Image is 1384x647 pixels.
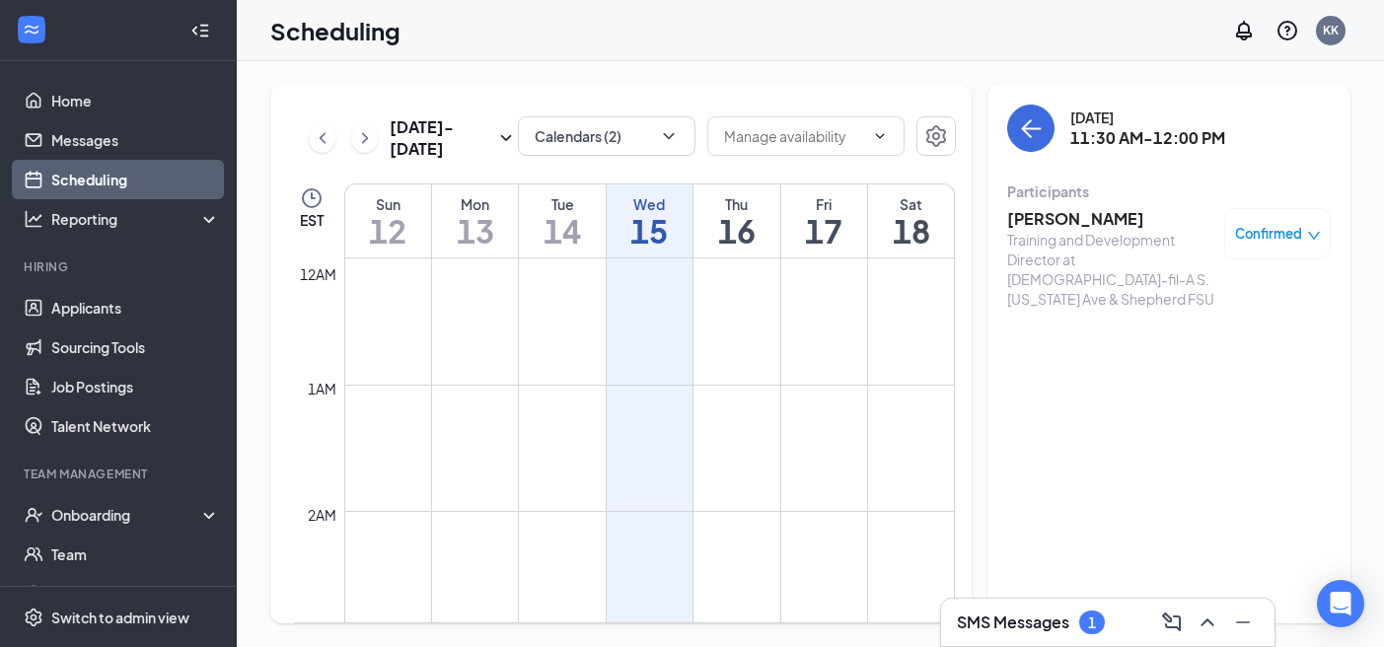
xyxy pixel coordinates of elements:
div: 1am [304,378,340,399]
h1: 12 [345,214,431,248]
svg: Settings [924,124,948,148]
a: Job Postings [51,367,220,406]
div: Open Intercom Messenger [1317,580,1364,627]
svg: ChevronDown [872,128,888,144]
div: [DATE] [1070,108,1225,127]
a: October 16, 2025 [693,184,779,257]
svg: ChevronRight [355,126,375,150]
button: ChevronLeft [309,123,335,153]
a: October 12, 2025 [345,184,431,257]
svg: ComposeMessage [1160,611,1184,634]
div: Switch to admin view [51,608,189,627]
a: Settings [916,116,956,160]
div: Team Management [24,466,216,482]
button: Settings [916,116,956,156]
svg: Analysis [24,209,43,229]
div: Sun [345,194,431,214]
svg: Settings [24,608,43,627]
h1: Scheduling [270,14,401,47]
button: Minimize [1227,607,1259,638]
svg: Notifications [1232,19,1256,42]
div: Wed [607,194,692,214]
svg: WorkstreamLogo [22,20,41,39]
span: down [1307,229,1321,243]
button: Calendars (2)ChevronDown [518,116,695,156]
h1: 13 [432,214,518,248]
a: Scheduling [51,160,220,199]
svg: ChevronLeft [313,126,332,150]
a: October 15, 2025 [607,184,692,257]
a: DocumentsCrown [51,574,220,613]
div: Mon [432,194,518,214]
h3: [DATE] - [DATE] [390,116,494,160]
span: Confirmed [1235,224,1302,244]
a: Applicants [51,288,220,327]
h3: 11:30 AM-12:00 PM [1070,127,1225,149]
input: Manage availability [724,125,864,147]
div: Reporting [51,209,221,229]
a: Messages [51,120,220,160]
div: Sat [868,194,954,214]
h3: SMS Messages [957,611,1069,633]
button: ChevronUp [1192,607,1223,638]
svg: SmallChevronDown [494,126,518,150]
h1: 15 [607,214,692,248]
button: ChevronRight [351,123,378,153]
div: Fri [781,194,867,214]
div: Hiring [24,258,216,275]
div: Thu [693,194,779,214]
a: October 13, 2025 [432,184,518,257]
svg: ChevronUp [1196,611,1219,634]
svg: UserCheck [24,505,43,525]
svg: ChevronDown [659,126,679,146]
a: October 18, 2025 [868,184,954,257]
svg: ArrowLeft [1019,116,1043,140]
div: 1 [1088,614,1096,631]
div: Training and Development Director at [DEMOGRAPHIC_DATA]-fil-A S. [US_STATE] Ave & Shepherd FSU [1007,230,1214,309]
div: 2am [304,504,340,526]
a: Talent Network [51,406,220,446]
svg: Minimize [1231,611,1255,634]
h1: 16 [693,214,779,248]
a: Team [51,535,220,574]
h1: 17 [781,214,867,248]
div: KK [1323,22,1339,38]
button: ComposeMessage [1156,607,1188,638]
a: October 14, 2025 [519,184,605,257]
span: EST [300,210,324,230]
a: Sourcing Tools [51,327,220,367]
button: back-button [1007,105,1055,152]
div: Onboarding [51,505,203,525]
svg: Collapse [190,21,210,40]
h1: 14 [519,214,605,248]
div: Tue [519,194,605,214]
h3: [PERSON_NAME] [1007,208,1214,230]
svg: Clock [300,186,324,210]
h1: 18 [868,214,954,248]
div: Participants [1007,181,1331,201]
svg: QuestionInfo [1275,19,1299,42]
div: 12am [296,263,340,285]
a: October 17, 2025 [781,184,867,257]
a: Home [51,81,220,120]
